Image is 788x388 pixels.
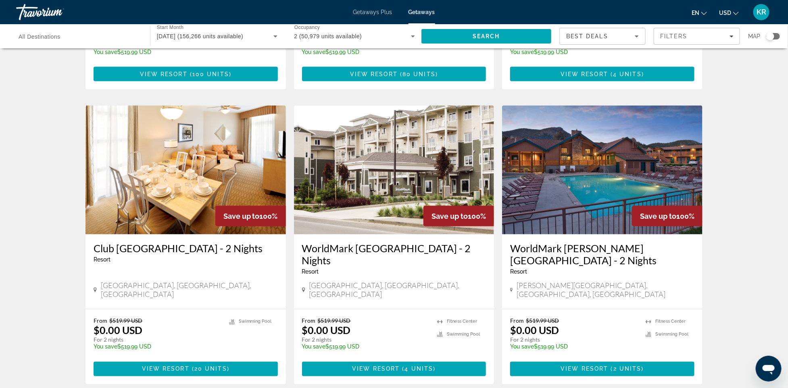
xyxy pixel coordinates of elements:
img: Club Wyndham Ocean Boulevard - 2 Nights [85,106,286,234]
span: Start Month [157,25,183,30]
span: Fitness Center [655,319,686,324]
p: $0.00 USD [94,324,142,336]
span: Fitness Center [447,319,477,324]
span: Occupancy [294,25,320,30]
span: [PERSON_NAME][GEOGRAPHIC_DATA], [GEOGRAPHIC_DATA], [GEOGRAPHIC_DATA] [517,281,694,299]
button: View Resort(20 units) [94,362,278,376]
span: ( ) [400,366,436,372]
span: Resort [94,257,110,263]
button: Change language [692,7,707,19]
span: ( ) [608,71,644,77]
span: All Destinations [19,33,60,40]
p: $519.99 USD [302,49,429,55]
p: $519.99 USD [94,344,221,350]
button: View Resort(4 units) [510,67,694,81]
p: $519.99 USD [94,49,226,55]
button: Filters [654,28,740,45]
button: View Resort(4 units) [302,362,486,376]
span: 4 units [405,366,434,372]
span: en [692,10,699,16]
p: $0.00 USD [302,324,351,336]
a: Getaways [409,9,435,15]
span: You save [510,344,534,350]
button: Change currency [719,7,739,19]
p: $519.99 USD [302,344,429,350]
span: 80 units [402,71,436,77]
a: WorldMark [PERSON_NAME][GEOGRAPHIC_DATA] - 2 Nights [510,243,694,267]
span: View Resort [561,366,609,372]
span: [GEOGRAPHIC_DATA], [GEOGRAPHIC_DATA], [GEOGRAPHIC_DATA] [101,281,278,299]
span: View Resort [140,71,188,77]
button: User Menu [751,4,772,21]
button: View Resort(100 units) [94,67,278,81]
p: For 2 nights [302,336,429,344]
span: [DATE] (156,266 units available) [157,33,244,39]
a: Getaways Plus [353,9,392,15]
span: ( ) [609,366,644,372]
span: You save [94,344,117,350]
span: Map [748,31,760,42]
span: [GEOGRAPHIC_DATA], [GEOGRAPHIC_DATA], [GEOGRAPHIC_DATA] [309,281,486,299]
span: USD [719,10,731,16]
button: Search [421,29,551,44]
span: KR [757,8,766,16]
div: 100% [215,206,286,226]
span: Swimming Pool [239,319,272,324]
span: View Resort [352,366,400,372]
span: $519.99 USD [526,317,559,324]
span: Save up to [640,212,676,220]
span: You save [510,49,534,55]
p: $0.00 USD [510,324,559,336]
span: Search [473,33,500,39]
span: ( ) [398,71,438,77]
span: 100 units [192,71,229,77]
span: You save [94,49,117,55]
img: WorldMark Long Beach - 2 Nights [294,106,494,234]
span: ( ) [188,71,231,77]
span: $519.99 USD [109,317,142,324]
span: Resort [510,269,527,275]
span: Resort [302,269,319,275]
iframe: Button to launch messaging window [756,356,782,382]
span: Filters [660,33,688,39]
span: Best Deals [566,33,608,39]
input: Select destination [19,32,140,41]
span: View Resort [561,71,608,77]
span: From [94,317,107,324]
span: You save [302,344,326,350]
p: For 2 nights [94,336,221,344]
p: $519.99 USD [510,344,638,350]
span: View Resort [142,366,190,372]
button: View Resort(2 units) [510,362,694,376]
h3: Club [GEOGRAPHIC_DATA] - 2 Nights [94,243,278,255]
span: From [302,317,316,324]
img: WorldMark Estes Park - 2 Nights [502,106,703,234]
span: Swimming Pool [655,332,688,337]
span: You save [302,49,326,55]
button: View Resort(80 units) [302,67,486,81]
div: 100% [423,206,494,226]
span: ( ) [190,366,229,372]
span: Save up to [432,212,468,220]
a: WorldMark [GEOGRAPHIC_DATA] - 2 Nights [302,243,486,267]
span: View Resort [350,71,398,77]
div: 100% [632,206,703,226]
span: $519.99 USD [318,317,351,324]
span: Swimming Pool [447,332,480,337]
span: 2 (50,979 units available) [294,33,362,39]
p: $519.99 USD [510,49,638,55]
mat-select: Sort by [566,31,639,41]
p: For 2 nights [510,336,638,344]
a: Travorium [16,2,97,23]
